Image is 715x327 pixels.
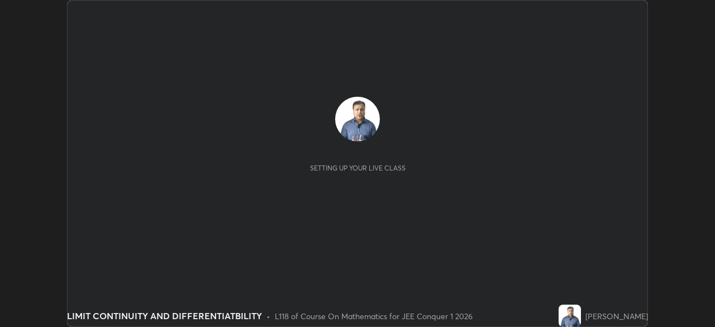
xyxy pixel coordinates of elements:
[310,164,406,172] div: Setting up your live class
[559,305,581,327] img: b46e901505a44cd682be6eef0f3141f9.jpg
[67,309,262,323] div: LIMIT CONTINUITY AND DIFFERENTIATBILITY
[585,310,648,322] div: [PERSON_NAME]
[335,97,380,141] img: b46e901505a44cd682be6eef0f3141f9.jpg
[275,310,473,322] div: L118 of Course On Mathematics for JEE Conquer 1 2026
[266,310,270,322] div: •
